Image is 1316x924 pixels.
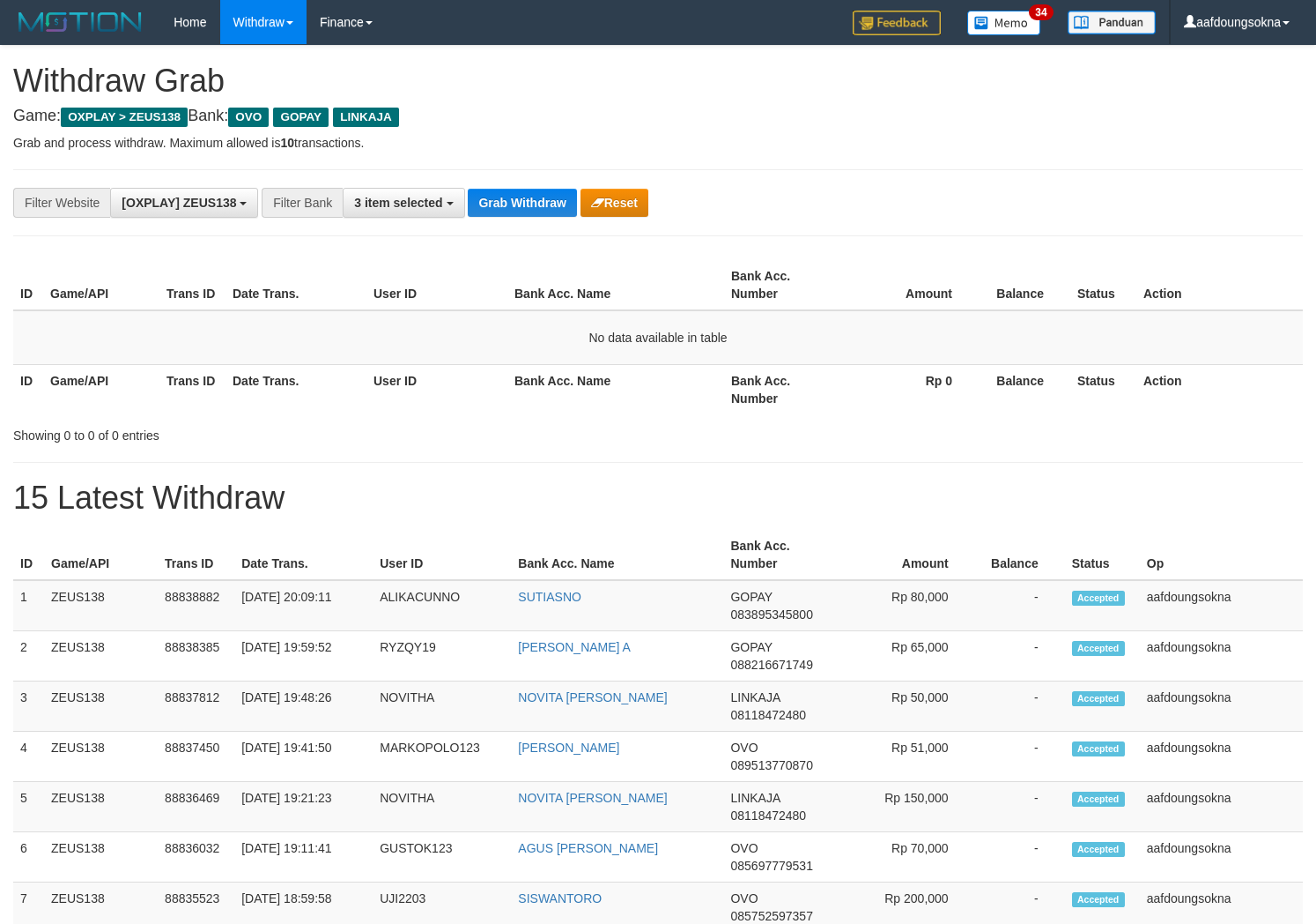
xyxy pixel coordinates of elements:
th: ID [13,364,43,414]
span: Copy 085697779531 to clipboard [730,859,812,873]
span: GOPAY [730,590,772,604]
td: - [975,682,1065,732]
a: AGUS [PERSON_NAME] [518,841,658,855]
button: Reset [580,189,648,217]
td: NOVITHA [373,682,511,732]
span: Copy 08118472480 to clipboard [730,808,806,823]
th: Balance [979,364,1070,414]
th: Game/API [44,530,158,580]
span: OVO [730,841,758,855]
span: LINKAJA [333,108,399,127]
td: - [975,631,1065,682]
th: Game/API [43,364,159,414]
td: GUSTOK123 [373,832,511,883]
span: GOPAY [730,640,772,654]
div: Filter Bank [262,188,343,218]
span: Copy 08118472480 to clipboard [730,708,806,722]
img: panduan.png [1068,11,1156,34]
th: Op [1140,530,1303,580]
span: OXPLAY > ZEUS138 [61,108,188,127]
a: NOVITA [PERSON_NAME] [518,690,667,704]
th: User ID [366,364,507,414]
td: - [975,782,1065,832]
a: NOVITA [PERSON_NAME] [518,791,667,805]
th: Date Trans. [225,260,366,310]
td: Rp 80,000 [839,580,975,631]
th: Bank Acc. Name [511,530,723,580]
td: [DATE] 19:48:26 [234,682,373,732]
th: Date Trans. [234,530,373,580]
th: Trans ID [159,260,225,310]
td: [DATE] 19:11:41 [234,832,373,883]
span: Accepted [1072,741,1125,756]
span: Accepted [1072,892,1125,907]
p: Grab and process withdraw. Maximum allowed is transactions. [13,134,1303,152]
h4: Game: Bank: [13,108,1303,125]
th: User ID [373,530,511,580]
span: Accepted [1072,591,1125,606]
a: [PERSON_NAME] [518,741,619,755]
a: [PERSON_NAME] A [518,640,631,654]
span: Copy 088216671749 to clipboard [730,658,812,672]
th: Status [1070,364,1136,414]
td: aafdoungsokna [1140,682,1303,732]
span: OVO [730,741,758,755]
th: Status [1065,530,1140,580]
td: aafdoungsokna [1140,832,1303,883]
td: Rp 70,000 [839,832,975,883]
td: aafdoungsokna [1140,580,1303,631]
span: LINKAJA [730,791,780,805]
td: 2 [13,631,44,682]
th: Balance [975,530,1065,580]
td: ZEUS138 [44,631,158,682]
th: Rp 0 [840,364,979,414]
td: [DATE] 19:59:52 [234,631,373,682]
td: ZEUS138 [44,732,158,782]
td: No data available in table [13,310,1303,365]
th: Bank Acc. Number [724,260,840,310]
span: Accepted [1072,641,1125,656]
th: ID [13,260,43,310]
td: 88837450 [158,732,234,782]
td: Rp 51,000 [839,732,975,782]
td: 1 [13,580,44,631]
a: SUTIASNO [518,590,581,604]
span: Accepted [1072,792,1125,807]
td: aafdoungsokna [1140,732,1303,782]
span: 3 item selected [354,196,442,210]
th: Balance [979,260,1070,310]
td: aafdoungsokna [1140,631,1303,682]
td: [DATE] 19:41:50 [234,732,373,782]
img: MOTION_logo.png [13,9,147,35]
th: User ID [366,260,507,310]
span: Copy 083895345800 to clipboard [730,607,812,622]
td: ZEUS138 [44,682,158,732]
td: 88837812 [158,682,234,732]
td: 88838882 [158,580,234,631]
th: Amount [840,260,979,310]
td: - [975,732,1065,782]
td: NOVITHA [373,782,511,832]
td: 3 [13,682,44,732]
button: 3 item selected [343,188,464,218]
td: 88836032 [158,832,234,883]
span: OVO [730,891,758,905]
th: Action [1136,260,1303,310]
th: Date Trans. [225,364,366,414]
td: 4 [13,732,44,782]
strong: 10 [280,136,294,150]
td: ALIKACUNNO [373,580,511,631]
span: Accepted [1072,842,1125,857]
span: Copy 085752597357 to clipboard [730,909,812,923]
td: MARKOPOLO123 [373,732,511,782]
td: Rp 65,000 [839,631,975,682]
td: Rp 150,000 [839,782,975,832]
td: [DATE] 19:21:23 [234,782,373,832]
td: ZEUS138 [44,782,158,832]
h1: 15 Latest Withdraw [13,481,1303,516]
td: ZEUS138 [44,832,158,883]
th: ID [13,530,44,580]
button: Grab Withdraw [468,189,576,217]
th: Trans ID [159,364,225,414]
th: Bank Acc. Name [507,364,724,414]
